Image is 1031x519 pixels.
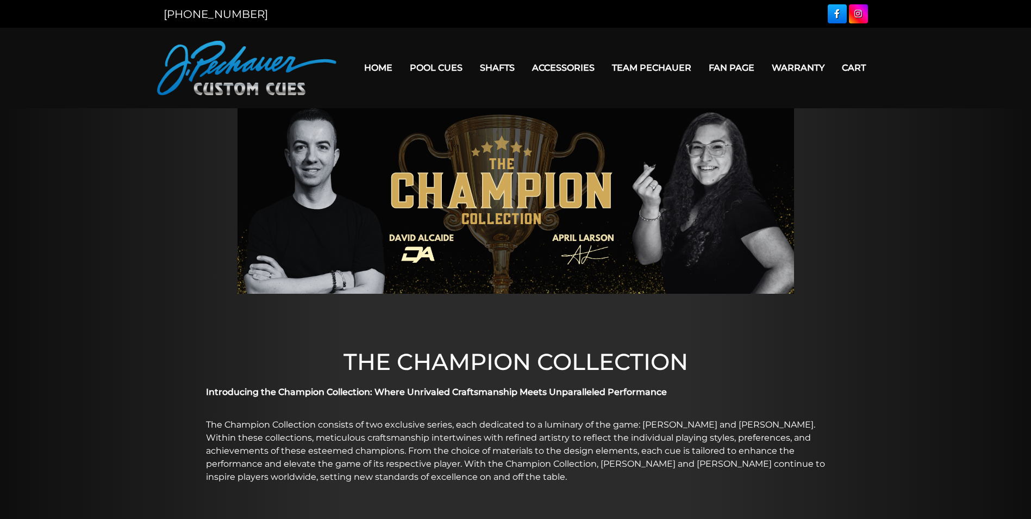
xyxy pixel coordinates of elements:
a: [PHONE_NUMBER] [164,8,268,21]
a: Team Pechauer [603,54,700,82]
a: Accessories [523,54,603,82]
a: Fan Page [700,54,763,82]
a: Home [355,54,401,82]
a: Shafts [471,54,523,82]
a: Pool Cues [401,54,471,82]
p: The Champion Collection consists of two exclusive series, each dedicated to a luminary of the gam... [206,418,826,484]
img: Pechauer Custom Cues [157,41,336,95]
a: Warranty [763,54,833,82]
strong: Introducing the Champion Collection: Where Unrivaled Craftsmanship Meets Unparalleled Performance [206,387,667,397]
a: Cart [833,54,874,82]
